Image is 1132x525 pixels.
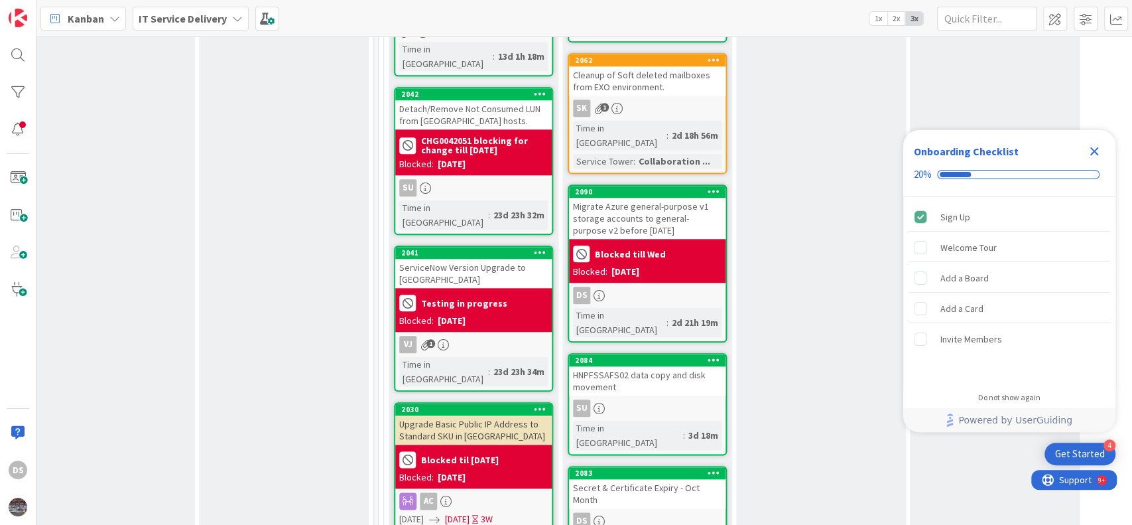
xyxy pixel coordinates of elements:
div: [DATE] [438,157,466,171]
span: 1x [869,12,887,25]
div: 2042 [395,88,552,100]
img: avatar [9,498,27,516]
div: Sign Up [940,209,970,225]
div: 2d 18h 56m [668,128,722,143]
b: IT Service Delivery [139,12,227,25]
span: : [488,208,490,222]
div: Time in [GEOGRAPHIC_DATA] [573,421,683,450]
div: 4 [1103,439,1115,451]
div: 2030Upgrade Basic Public IP Address to Standard SKU in [GEOGRAPHIC_DATA] [395,404,552,445]
div: Service Tower [573,154,633,169]
div: Get Started [1055,447,1105,461]
div: VJ [395,336,552,353]
div: 2084HNPFSSAFS02 data copy and disk movement [569,354,725,396]
div: Detach/Remove Not Consumed LUN from [GEOGRAPHIC_DATA] hosts. [395,100,552,129]
div: [DATE] [438,471,466,485]
span: 2x [887,12,905,25]
div: Onboarding Checklist [914,143,1019,159]
div: Secret & Certificate Expiry - Oct Month [569,479,725,508]
div: Collaboration ... [635,154,714,169]
div: Blocked: [573,265,607,279]
div: SU [573,400,590,417]
div: SK [569,100,725,117]
span: Powered by UserGuiding [958,412,1072,428]
div: 2083 [569,467,725,479]
input: Quick Filter... [937,7,1037,31]
div: Add a Card is incomplete. [909,294,1110,323]
div: SU [569,400,725,417]
div: SU [399,179,416,196]
div: Welcome Tour is incomplete. [909,233,1110,262]
b: Blocked till Wed [595,250,666,259]
div: 2042 [401,90,552,99]
div: Do not show again [978,392,1040,403]
div: 9+ [67,5,74,16]
div: 2041ServiceNow Version Upgrade to [GEOGRAPHIC_DATA] [395,247,552,288]
div: 2d 21h 19m [668,315,722,330]
div: 2090Migrate Azure general-purpose v1 storage accounts to general-purpose v2 before [DATE] [569,186,725,239]
span: Kanban [68,11,104,27]
span: 1 [426,339,435,348]
div: 3d 18m [685,428,722,443]
div: 2090 [569,186,725,198]
div: Blocked: [399,157,434,171]
span: 1 [600,103,609,112]
div: 20% [914,169,932,181]
span: : [683,428,685,443]
div: 2062 [575,56,725,65]
div: 2084 [569,354,725,366]
div: Checklist items [903,197,1115,384]
div: 2083 [575,469,725,478]
b: CHG0042051 blocking for change till [DATE] [421,136,548,155]
div: AC [395,492,552,510]
div: 2083Secret & Certificate Expiry - Oct Month [569,467,725,508]
div: Time in [GEOGRAPHIC_DATA] [399,200,488,230]
div: VJ [399,336,416,353]
div: Invite Members [940,331,1002,347]
div: Add a Board [940,270,989,286]
div: Welcome Tour [940,240,997,256]
div: 2084 [575,356,725,365]
div: 2041 [395,247,552,259]
div: Time in [GEOGRAPHIC_DATA] [399,357,488,386]
div: SK [573,100,590,117]
span: : [488,364,490,379]
div: 2042Detach/Remove Not Consumed LUN from [GEOGRAPHIC_DATA] hosts. [395,88,552,129]
div: 2090 [575,187,725,196]
div: Open Get Started checklist, remaining modules: 4 [1044,443,1115,465]
div: Time in [GEOGRAPHIC_DATA] [573,308,666,337]
div: 2030 [401,405,552,414]
div: 2030 [395,404,552,415]
span: : [666,315,668,330]
div: Time in [GEOGRAPHIC_DATA] [573,121,666,150]
b: Testing in progress [421,299,507,308]
div: 2062Cleanup of Soft deleted mailboxes from EXO environment. [569,54,725,96]
div: 23d 23h 32m [490,208,548,222]
div: Add a Card [940,301,983,317]
div: ServiceNow Version Upgrade to [GEOGRAPHIC_DATA] [395,259,552,288]
div: Migrate Azure general-purpose v1 storage accounts to general-purpose v2 before [DATE] [569,198,725,239]
span: : [666,128,668,143]
div: SU [395,179,552,196]
div: Add a Board is incomplete. [909,263,1110,293]
div: AC [420,492,437,510]
div: DS [9,461,27,479]
div: Footer [903,408,1115,432]
div: 13d 1h 18m [495,49,548,64]
div: DS [573,287,590,304]
a: Powered by UserGuiding [910,408,1109,432]
div: Checklist Container [903,130,1115,432]
div: Cleanup of Soft deleted mailboxes from EXO environment. [569,66,725,96]
span: : [493,49,495,64]
div: DS [569,287,725,304]
div: Upgrade Basic Public IP Address to Standard SKU in [GEOGRAPHIC_DATA] [395,415,552,445]
div: Checklist progress: 20% [914,169,1105,181]
div: 2062 [569,54,725,66]
div: Blocked: [399,471,434,485]
div: Sign Up is complete. [909,202,1110,232]
div: Close Checklist [1084,141,1105,162]
div: 2041 [401,248,552,258]
img: Visit kanbanzone.com [9,9,27,27]
div: Invite Members is incomplete. [909,325,1110,354]
div: Time in [GEOGRAPHIC_DATA] [399,42,493,71]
